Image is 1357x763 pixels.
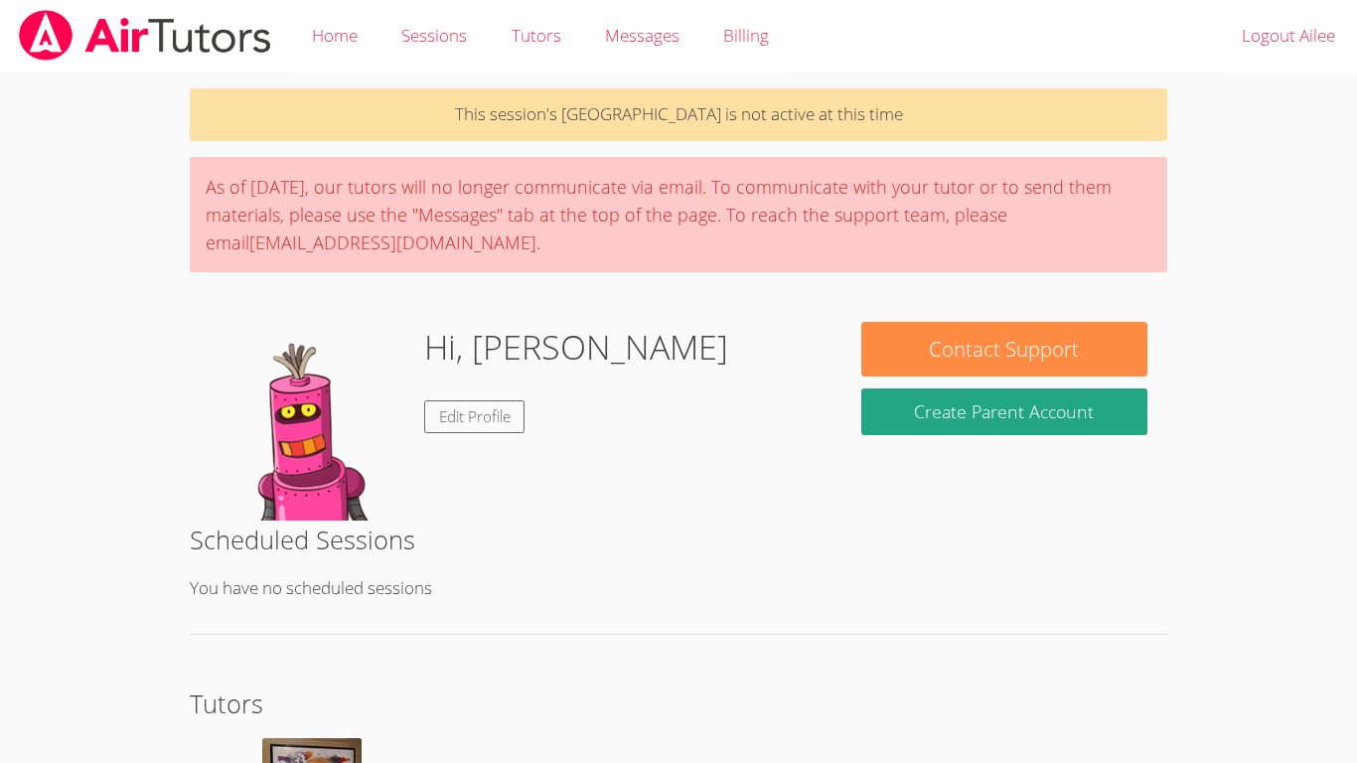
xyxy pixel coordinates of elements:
[605,24,679,47] span: Messages
[190,521,1167,558] h2: Scheduled Sessions
[861,322,1147,377] button: Contact Support
[17,10,273,61] img: airtutors_banner-c4298cdbf04f3fff15de1276eac7730deb9818008684d7c2e4769d2f7ddbe033.png
[210,322,408,521] img: default.png
[424,400,526,433] a: Edit Profile
[861,388,1147,435] button: Create Parent Account
[190,88,1167,141] p: This session's [GEOGRAPHIC_DATA] is not active at this time
[190,574,1167,603] p: You have no scheduled sessions
[190,157,1167,272] div: As of [DATE], our tutors will no longer communicate via email. To communicate with your tutor or ...
[424,322,728,373] h1: Hi, [PERSON_NAME]
[190,685,1167,722] h2: Tutors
